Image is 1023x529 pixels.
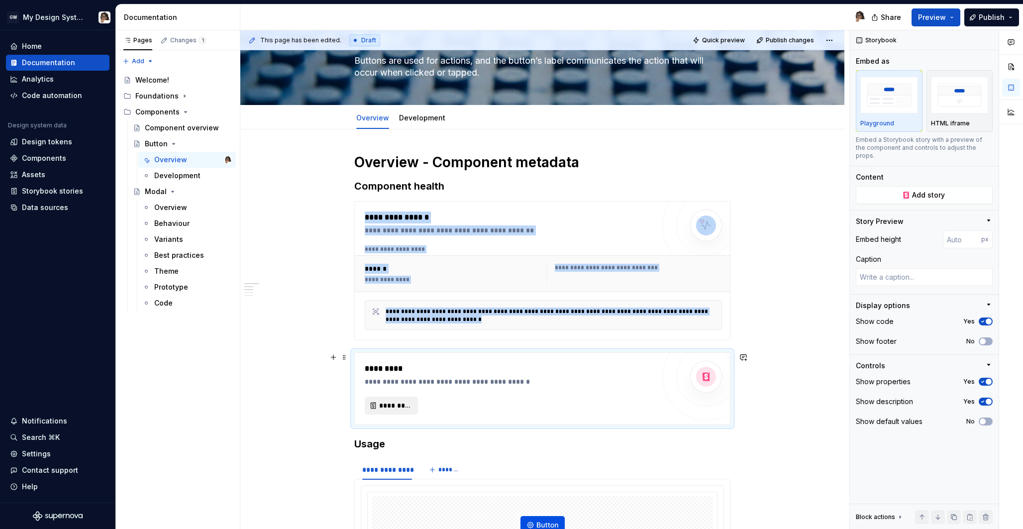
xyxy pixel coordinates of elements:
[766,36,814,44] span: Publish changes
[22,203,68,212] div: Data sources
[690,33,749,47] button: Quick preview
[6,88,109,104] a: Code automation
[856,172,884,182] div: Content
[866,8,908,26] button: Share
[361,36,376,44] span: Draft
[138,215,236,231] a: Behaviour
[931,119,970,127] p: HTML iframe
[154,234,183,244] div: Variants
[119,54,157,68] button: Add
[856,234,901,244] div: Embed height
[860,119,894,127] p: Playground
[6,479,109,495] button: Help
[22,74,54,84] div: Analytics
[6,134,109,150] a: Design tokens
[138,152,236,168] a: OverviewJessica
[912,190,945,200] span: Add story
[129,184,236,200] a: Modal
[352,107,393,128] div: Overview
[354,153,730,171] h1: Overview - Component metadata
[753,33,818,47] button: Publish changes
[129,120,236,136] a: Component overview
[138,168,236,184] a: Development
[154,266,179,276] div: Theme
[138,247,236,263] a: Best practices
[856,377,911,387] div: Show properties
[154,218,190,228] div: Behaviour
[145,139,168,149] div: Button
[856,397,913,407] div: Show description
[154,282,188,292] div: Prototype
[856,56,890,66] div: Embed as
[856,254,881,264] div: Caption
[154,203,187,212] div: Overview
[22,186,83,196] div: Storybook stories
[224,156,232,164] img: Jessica
[135,107,180,117] div: Components
[856,216,993,226] button: Story Preview
[918,12,946,22] span: Preview
[8,121,67,129] div: Design system data
[856,361,885,371] div: Controls
[395,107,449,128] div: Development
[99,11,110,23] img: Jessica
[856,301,993,311] button: Display options
[22,482,38,492] div: Help
[6,167,109,183] a: Assets
[132,57,144,65] span: Add
[856,70,922,132] button: placeholderPlayground
[856,317,894,326] div: Show code
[154,171,201,181] div: Development
[856,336,897,346] div: Show footer
[135,75,169,85] div: Welcome!
[6,38,109,54] a: Home
[138,279,236,295] a: Prototype
[33,511,83,521] svg: Supernova Logo
[6,71,109,87] a: Analytics
[135,91,179,101] div: Foundations
[6,462,109,478] button: Contact support
[963,317,975,325] label: Yes
[943,230,981,248] input: Auto
[881,12,901,22] span: Share
[926,70,993,132] button: placeholderHTML iframe
[856,510,904,524] div: Block actions
[7,11,19,23] div: GW
[702,36,745,44] span: Quick preview
[199,36,206,44] span: 1
[124,12,236,22] div: Documentation
[856,417,922,426] div: Show default values
[6,55,109,71] a: Documentation
[6,446,109,462] a: Settings
[119,104,236,120] div: Components
[145,187,167,197] div: Modal
[966,337,975,345] label: No
[154,298,173,308] div: Code
[22,91,82,101] div: Code automation
[138,200,236,215] a: Overview
[979,12,1005,22] span: Publish
[22,432,60,442] div: Search ⌘K
[119,72,236,88] a: Welcome!
[931,77,989,113] img: placeholder
[963,398,975,406] label: Yes
[860,77,918,113] img: placeholder
[6,200,109,215] a: Data sources
[170,36,206,44] div: Changes
[138,231,236,247] a: Variants
[22,465,78,475] div: Contact support
[2,6,113,28] button: GWMy Design SystemJessica
[119,88,236,104] div: Foundations
[138,263,236,279] a: Theme
[260,36,341,44] span: This page has been edited.
[22,153,66,163] div: Components
[856,513,895,521] div: Block actions
[22,170,45,180] div: Assets
[22,137,72,147] div: Design tokens
[856,301,910,311] div: Display options
[966,418,975,425] label: No
[6,429,109,445] button: Search ⌘K
[856,361,993,371] button: Controls
[154,250,204,260] div: Best practices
